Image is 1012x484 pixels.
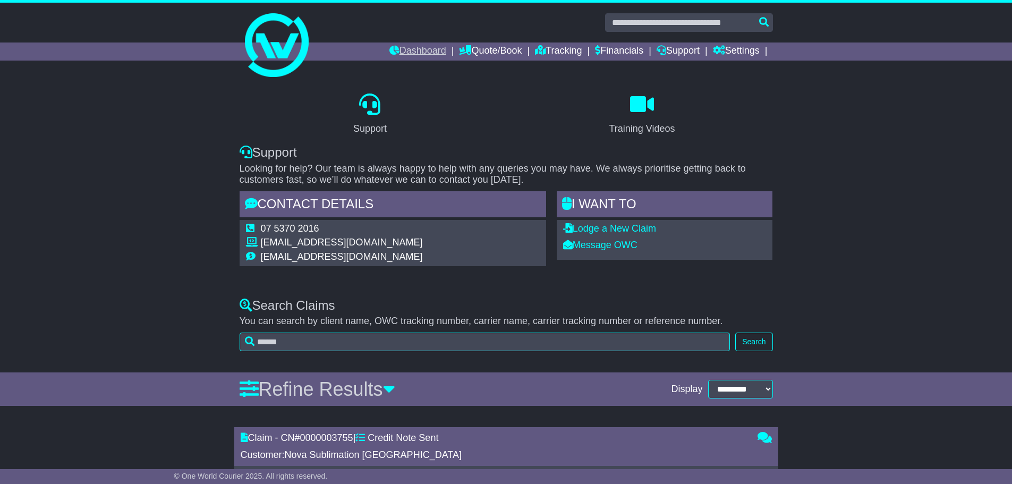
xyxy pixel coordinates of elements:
[240,378,395,400] a: Refine Results
[240,163,773,186] p: Looking for help? Our team is always happy to help with any queries you may have. We always prior...
[368,432,438,443] span: Credit Note Sent
[595,43,643,61] a: Financials
[261,237,423,251] td: [EMAIL_ADDRESS][DOMAIN_NAME]
[300,432,353,443] span: 0000003755
[261,223,423,237] td: 07 5370 2016
[241,432,747,444] div: Claim - CN# |
[459,43,522,61] a: Quote/Book
[602,90,682,140] a: Training Videos
[240,145,773,160] div: Support
[285,449,462,460] span: Nova Sublimation [GEOGRAPHIC_DATA]
[735,333,772,351] button: Search
[240,191,546,220] div: Contact Details
[346,90,394,140] a: Support
[353,122,387,136] div: Support
[563,223,656,234] a: Lodge a New Claim
[713,43,760,61] a: Settings
[671,384,702,395] span: Display
[563,240,637,250] a: Message OWC
[261,251,423,263] td: [EMAIL_ADDRESS][DOMAIN_NAME]
[657,43,700,61] a: Support
[389,43,446,61] a: Dashboard
[609,122,675,136] div: Training Videos
[557,191,773,220] div: I WANT to
[174,472,328,480] span: © One World Courier 2025. All rights reserved.
[241,449,747,461] div: Customer:
[240,298,773,313] div: Search Claims
[535,43,582,61] a: Tracking
[240,316,773,327] p: You can search by client name, OWC tracking number, carrier name, carrier tracking number or refe...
